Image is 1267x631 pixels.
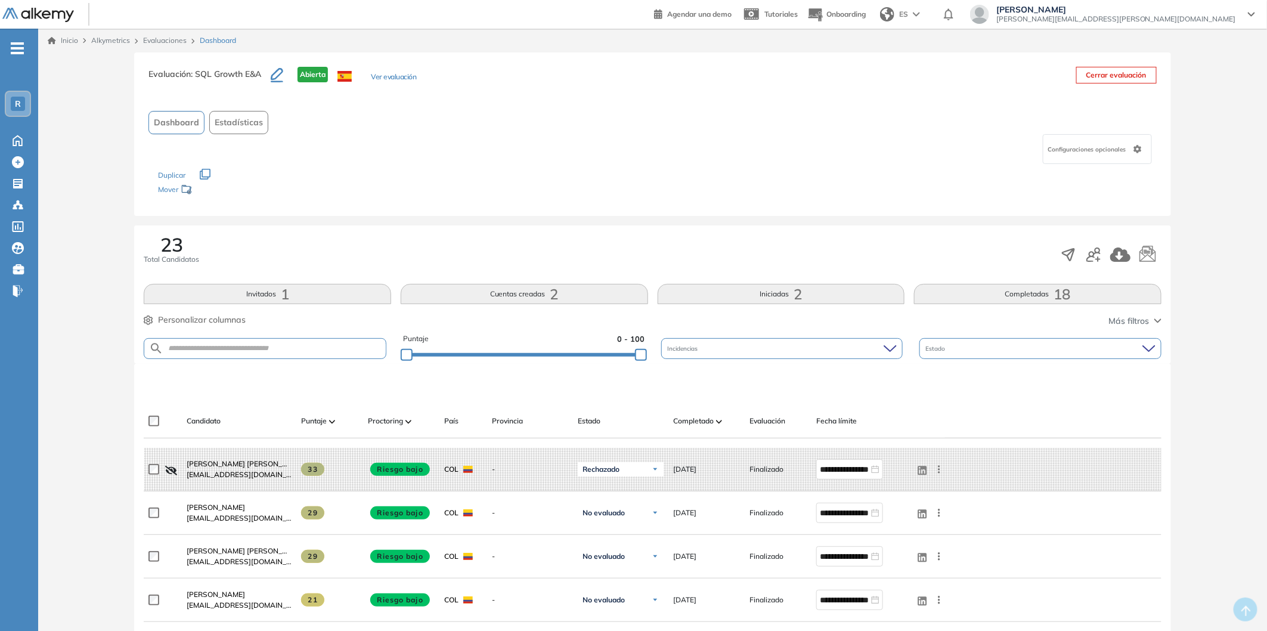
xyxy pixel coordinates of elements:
[652,596,659,604] img: Ícono de flecha
[1076,67,1157,83] button: Cerrar evaluación
[370,506,430,519] span: Riesgo bajo
[673,551,696,562] span: [DATE]
[996,14,1236,24] span: [PERSON_NAME][EMAIL_ADDRESS][PERSON_NAME][DOMAIN_NAME]
[301,593,324,607] span: 21
[914,284,1161,304] button: Completadas18
[492,551,568,562] span: -
[673,416,714,426] span: Completado
[749,416,785,426] span: Evaluación
[301,463,324,476] span: 33
[405,420,411,423] img: [missing "en.ARROW_ALT" translation]
[187,469,292,480] span: [EMAIL_ADDRESS][DOMAIN_NAME]
[187,459,292,469] a: [PERSON_NAME] [PERSON_NAME]
[667,344,700,353] span: Incidencias
[329,420,335,423] img: [missing "en.ARROW_ALT" translation]
[148,67,271,92] h3: Evaluación
[826,10,866,18] span: Onboarding
[444,551,459,562] span: COL
[913,12,920,17] img: arrow
[1109,315,1161,327] button: Más filtros
[144,314,246,326] button: Personalizar columnas
[749,551,783,562] span: Finalizado
[749,508,783,518] span: Finalizado
[996,5,1236,14] span: [PERSON_NAME]
[1207,574,1267,631] iframe: Chat Widget
[187,416,221,426] span: Candidato
[209,111,268,134] button: Estadísticas
[583,508,625,518] span: No evaluado
[652,553,659,560] img: Ícono de flecha
[880,7,894,21] img: world
[403,333,429,345] span: Puntaje
[925,344,947,353] span: Estado
[200,35,236,46] span: Dashboard
[444,508,459,518] span: COL
[368,416,403,426] span: Proctoring
[764,10,798,18] span: Tutoriales
[463,596,473,604] img: COL
[658,284,905,304] button: Iniciadas2
[716,420,722,423] img: [missing "en.ARROW_ALT" translation]
[463,509,473,516] img: COL
[463,466,473,473] img: COL
[337,71,352,82] img: ESP
[11,47,24,50] i: -
[187,600,292,611] span: [EMAIL_ADDRESS][DOMAIN_NAME]
[749,595,783,605] span: Finalizado
[816,416,857,426] span: Fecha límite
[370,593,430,607] span: Riesgo bajo
[807,2,866,27] button: Onboarding
[654,6,732,20] a: Agendar una demo
[583,552,625,561] span: No evaluado
[191,69,261,79] span: : SQL Growth E&A
[215,116,263,129] span: Estadísticas
[401,284,648,304] button: Cuentas creadas2
[444,595,459,605] span: COL
[1048,145,1129,154] span: Configuraciones opcionales
[370,550,430,563] span: Riesgo bajo
[187,546,305,555] span: [PERSON_NAME] [PERSON_NAME]
[919,338,1161,359] div: Estado
[371,72,416,84] button: Ver evaluación
[187,546,292,556] a: [PERSON_NAME] [PERSON_NAME]
[298,67,328,82] span: Abierta
[444,416,459,426] span: País
[1109,315,1150,327] span: Más filtros
[652,466,659,473] img: Ícono de flecha
[187,589,292,600] a: [PERSON_NAME]
[187,502,292,513] a: [PERSON_NAME]
[144,254,199,265] span: Total Candidatos
[492,416,523,426] span: Provincia
[187,513,292,524] span: [EMAIL_ADDRESS][DOMAIN_NAME]
[301,550,324,563] span: 29
[148,111,205,134] button: Dashboard
[652,509,659,516] img: Ícono de flecha
[149,341,163,356] img: SEARCH_ALT
[583,595,625,605] span: No evaluado
[492,464,568,475] span: -
[301,506,324,519] span: 29
[673,464,696,475] span: [DATE]
[158,314,246,326] span: Personalizar columnas
[160,235,183,254] span: 23
[673,595,696,605] span: [DATE]
[492,595,568,605] span: -
[492,508,568,518] span: -
[158,171,185,180] span: Duplicar
[667,10,732,18] span: Agendar una demo
[749,464,783,475] span: Finalizado
[187,459,305,468] span: [PERSON_NAME] [PERSON_NAME]
[91,36,130,45] span: Alkymetrics
[1207,574,1267,631] div: Widget de chat
[370,463,430,476] span: Riesgo bajo
[463,553,473,560] img: COL
[143,36,187,45] a: Evaluaciones
[144,284,391,304] button: Invitados1
[899,9,908,20] span: ES
[301,416,327,426] span: Puntaje
[187,503,245,512] span: [PERSON_NAME]
[15,99,21,109] span: R
[158,180,277,202] div: Mover
[1043,134,1152,164] div: Configuraciones opcionales
[48,35,78,46] a: Inicio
